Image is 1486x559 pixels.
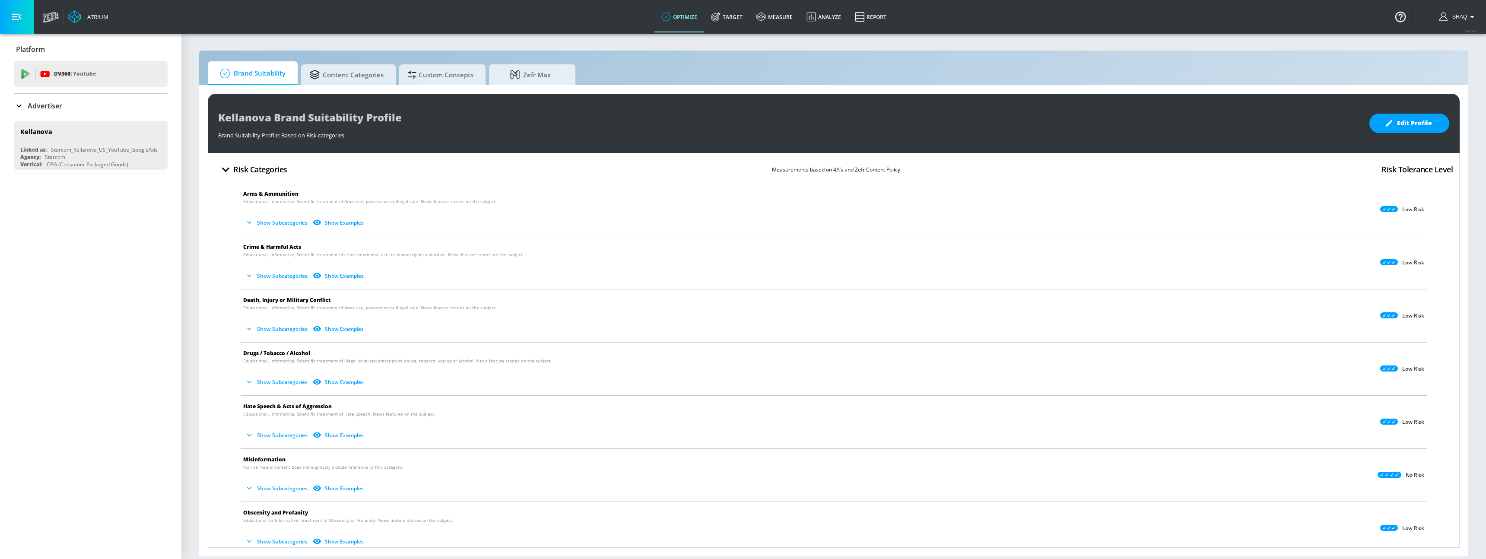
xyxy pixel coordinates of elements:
span: login as: shaquille.huang@zefr.com [1449,14,1467,20]
h4: Risk Categories [233,163,287,175]
span: Death, Injury or Military Conflict [243,296,331,304]
p: Low Risk [1402,365,1424,372]
a: Target [704,1,749,32]
p: Low Risk [1402,206,1424,213]
span: Hate Speech & Acts of Aggression [243,403,332,410]
button: Show Subcategories [243,481,311,495]
div: Platform [14,37,168,61]
button: Show Subcategories [243,322,311,336]
span: Edit Profile [1387,118,1432,129]
p: Low Risk [1402,525,1424,532]
div: Atrium [84,13,108,21]
span: Crime & Harmful Acts [243,243,301,251]
button: Show Examples [311,481,367,495]
button: Show Subcategories [243,375,311,389]
span: Arms & Ammunition [243,190,298,197]
button: Show Subcategories [243,534,311,549]
span: Obscenity and Profanity [243,509,308,516]
div: Advertiser [14,94,168,118]
p: DV360: [54,69,96,79]
button: Show Examples [311,375,367,389]
h4: Risk Tolerance Level [1381,163,1453,175]
span: Zefr Max [498,64,563,85]
span: Educational or Informative, treatment of Obscenity or Profanity. News feature stories on the subj... [243,517,454,524]
span: Educational, Informative, Scientific treatment of illegal drug use/prescription abuse, tobacco, v... [243,358,552,364]
div: Linked as: [20,146,47,153]
span: Educational, Informative, Scientific treatment of Hate Speech. News features on the subject. [243,411,435,417]
button: Show Subcategories [243,216,311,230]
div: KellanovaLinked as:Starcom_Kellanova_US_YouTube_GoogleAdsAgency:StarcomVertical:CPG (Consumer Pac... [14,121,168,170]
p: Low Risk [1402,419,1424,426]
button: Show Examples [311,322,367,336]
div: Agency: [20,153,41,161]
span: Educational, Informative, Scientific treatment of Arms use, possession or illegal sale. News feat... [243,198,497,205]
span: v 4.24.0 [1465,29,1477,33]
div: Kellanova [20,127,52,136]
button: Show Examples [311,534,367,549]
div: Brand Suitability Profile: Based on Risk categories [218,127,1361,139]
span: Drugs / Tobacco / Alcohol [243,349,310,357]
button: Edit Profile [1369,114,1449,133]
div: Starcom [45,153,65,161]
button: Show Subcategories [243,269,311,283]
p: Youtube [73,69,96,78]
span: Misinformation [243,456,286,463]
a: Atrium [68,10,108,23]
div: Starcom_Kellanova_US_YouTube_GoogleAds [51,146,158,153]
a: measure [749,1,800,32]
a: Report [848,1,893,32]
p: Advertiser [28,101,62,111]
span: Content Categories [310,64,384,85]
span: Educational, Informative, Scientific treatment of Arms use, possession or illegal sale. News feat... [243,305,497,311]
p: Low Risk [1402,312,1424,319]
span: Custom Concepts [408,64,473,85]
p: No Risk [1406,472,1424,479]
div: CPG (Consumer Packaged Goods) [47,161,128,168]
button: Open Resource Center [1388,4,1413,29]
button: Shaq [1439,12,1477,22]
button: Risk Categories [215,159,291,180]
button: Show Examples [311,216,367,230]
p: Measurements based on 4A’s and Zefr Content Policy [772,165,900,174]
span: Educational, Informative, Scientific treatment of crime or criminal acts or human rights violatio... [243,251,524,258]
div: DV360: Youtube [14,61,168,87]
button: Show Subcategories [243,428,311,442]
span: No risk means content does not expressly include reference to this category. [243,464,403,470]
a: optimize [654,1,704,32]
div: Vertical: [20,161,42,168]
p: Low Risk [1402,259,1424,266]
button: Show Examples [311,428,367,442]
p: Platform [16,44,45,54]
button: Show Examples [311,269,367,283]
span: Brand Suitability [216,63,286,84]
a: Analyze [800,1,848,32]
